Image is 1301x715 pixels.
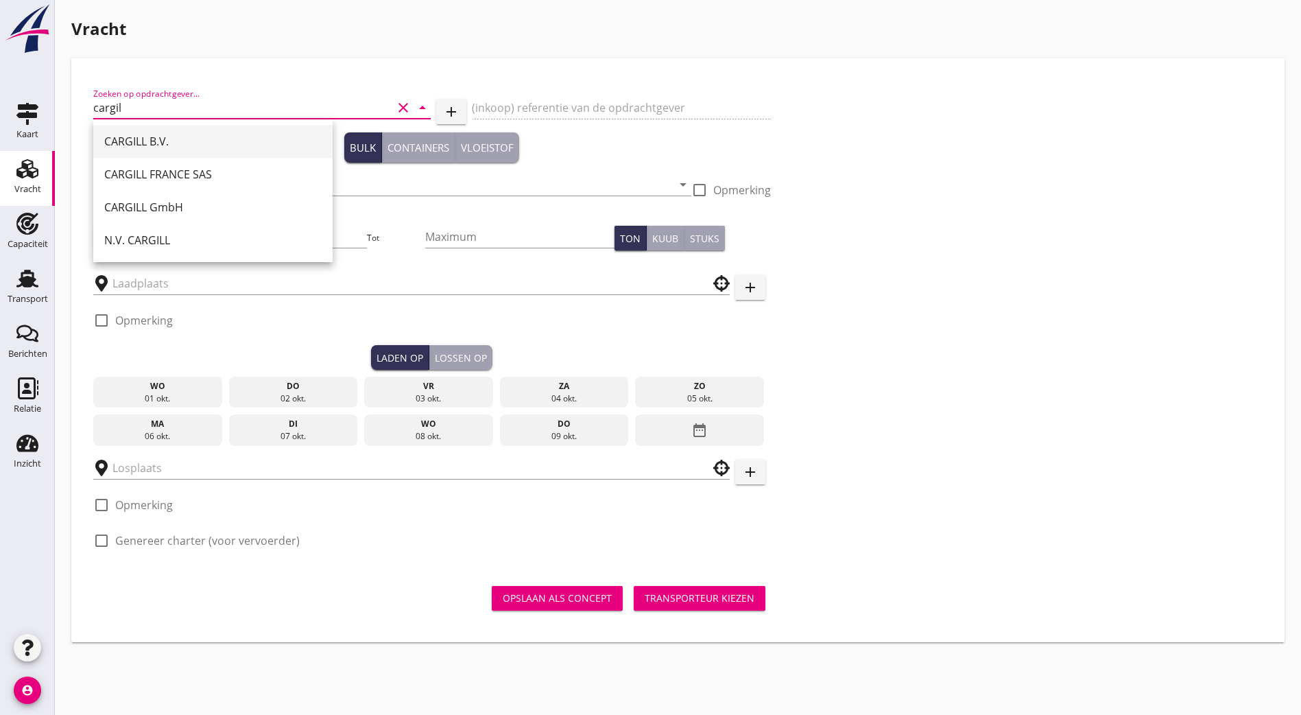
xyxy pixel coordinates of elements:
label: Opmerking [115,498,173,512]
i: add [443,104,459,120]
div: Vracht [14,185,41,194]
img: logo-small.a267ee39.svg [3,3,52,54]
button: Stuks [684,226,725,250]
button: Kuub [647,226,684,250]
input: Product [93,174,672,196]
div: Lossen op [435,351,487,365]
div: 01 okt. [97,392,219,405]
button: Opslaan als concept [492,586,623,611]
div: di [232,418,354,430]
div: do [232,380,354,392]
div: Ton [620,231,641,246]
button: Transporteur kiezen [634,586,765,611]
i: clear [395,99,411,116]
div: Relatie [14,404,41,413]
div: wo [97,380,219,392]
div: Transport [8,294,48,303]
div: 02 okt. [232,392,354,405]
div: vr [368,380,490,392]
div: Bulk [350,140,376,156]
div: za [503,380,625,392]
i: account_circle [14,677,41,704]
div: ma [97,418,219,430]
i: arrow_drop_down [414,99,431,116]
div: Kuub [652,231,678,246]
div: CARGILL GmbH [104,199,322,215]
i: date_range [691,418,708,443]
div: 06 okt. [97,430,219,443]
input: Laadplaats [112,272,691,294]
div: 03 okt. [368,392,490,405]
div: Laden op [377,351,423,365]
div: 08 okt. [368,430,490,443]
input: Losplaats [112,457,691,479]
label: Opmerking [713,183,771,197]
label: Genereer charter (voor vervoerder) [115,534,300,548]
button: Lossen op [429,345,492,370]
div: Inzicht [14,459,41,468]
div: Tot [367,232,425,244]
input: Zoeken op opdrachtgever... [93,97,392,119]
div: 04 okt. [503,392,625,405]
div: Opslaan als concept [503,591,612,605]
div: wo [368,418,490,430]
button: Containers [382,132,455,163]
div: N.V. CARGILL [104,232,322,248]
button: Vloeistof [455,132,519,163]
div: Vloeistof [461,140,514,156]
div: Transporteur kiezen [645,591,754,605]
div: Kaart [16,130,38,139]
div: 07 okt. [232,430,354,443]
div: Berichten [8,349,47,358]
div: zo [638,380,761,392]
i: add [742,464,759,480]
div: 09 okt. [503,430,625,443]
button: Ton [614,226,647,250]
div: Containers [387,140,449,156]
label: Opmerking [115,314,173,327]
i: arrow_drop_down [675,176,691,193]
h1: Vracht [71,16,1285,41]
div: Capaciteit [8,239,48,248]
div: 05 okt. [638,392,761,405]
div: do [503,418,625,430]
div: Stuks [690,231,719,246]
div: CARGILL B.V. [104,133,322,150]
button: Laden op [371,345,429,370]
i: add [742,279,759,296]
button: Bulk [344,132,382,163]
input: Maximum [425,226,614,248]
div: CARGILL FRANCE SAS [104,166,322,183]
